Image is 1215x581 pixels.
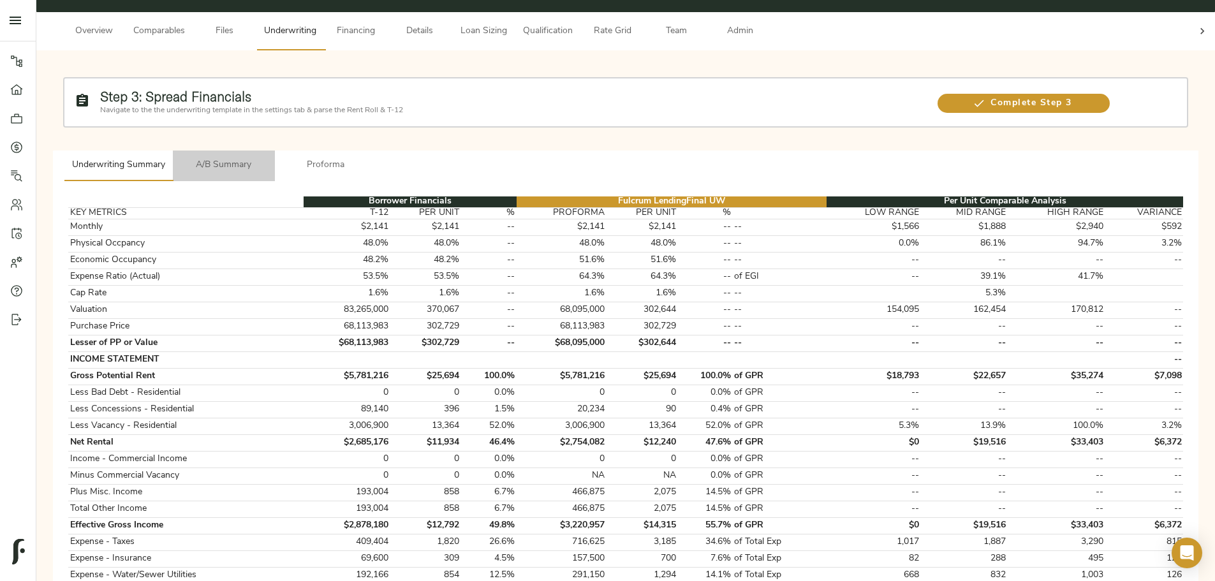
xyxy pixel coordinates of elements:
td: $12,792 [390,517,461,534]
td: $33,403 [1008,517,1105,534]
td: -- [1105,302,1183,318]
td: 68,113,983 [304,318,390,335]
td: 51.6% [607,252,677,268]
td: 302,729 [607,318,677,335]
td: 2,075 [607,501,677,517]
td: of Total Exp [733,534,827,550]
td: 302,729 [390,318,461,335]
td: $33,403 [1008,434,1105,451]
td: 193,004 [304,501,390,517]
td: -- [677,302,733,318]
td: -- [677,335,733,351]
td: of GPR [733,385,827,401]
th: HIGH RANGE [1008,207,1105,219]
td: Physical Occpancy [68,235,304,252]
td: -- [461,318,517,335]
td: -- [827,484,920,501]
td: -- [1105,335,1183,351]
td: -- [921,335,1008,351]
td: 41.7% [1008,268,1105,285]
td: 68,095,000 [517,302,607,318]
td: 48.0% [304,235,390,252]
td: of GPR [733,501,827,517]
td: 48.2% [304,252,390,268]
td: of GPR [733,401,827,418]
td: $0 [827,434,920,451]
td: 94.7% [1008,235,1105,252]
td: 0 [607,451,677,467]
td: 370,067 [390,302,461,318]
td: -- [733,235,827,252]
td: 34.6% [677,534,733,550]
td: $1,566 [827,219,920,235]
td: -- [921,484,1008,501]
td: -- [677,268,733,285]
td: $68,113,983 [304,335,390,351]
td: $2,685,176 [304,434,390,451]
td: 14.5% [677,501,733,517]
td: 89,140 [304,401,390,418]
td: -- [827,451,920,467]
td: -- [1008,318,1105,335]
td: 1.6% [390,285,461,302]
th: PROFORMA [517,207,607,219]
td: $2,940 [1008,219,1105,235]
td: 0 [517,385,607,401]
td: 3,185 [607,534,677,550]
td: 700 [607,550,677,567]
th: T-12 [304,207,390,219]
td: $19,516 [921,434,1008,451]
td: -- [1105,467,1183,484]
span: Complete Step 3 [938,96,1109,112]
td: 46.4% [461,434,517,451]
td: 1,887 [921,534,1008,550]
td: 83,265,000 [304,302,390,318]
td: 90 [607,401,677,418]
td: $1,888 [921,219,1008,235]
td: -- [733,219,827,235]
td: -- [1008,501,1105,517]
td: 4.5% [461,550,517,567]
td: of Total Exp [733,550,827,567]
td: 7.6% [677,550,733,567]
td: Effective Gross Income [68,517,304,534]
td: of GPR [733,484,827,501]
td: $3,220,957 [517,517,607,534]
p: Navigate to the the underwriting template in the settings tab & parse the Rent Roll & T-12 [100,105,924,116]
td: Minus Commercial Vacancy [68,467,304,484]
td: 162,454 [921,302,1008,318]
td: 64.3% [607,268,677,285]
td: 53.5% [390,268,461,285]
td: 3.2% [1105,418,1183,434]
td: 13,364 [390,418,461,434]
td: 716,625 [517,534,607,550]
th: KEY METRICS [68,207,304,219]
td: $2,754,082 [517,434,607,451]
td: -- [461,235,517,252]
td: $35,274 [1008,368,1105,385]
td: 302,644 [607,302,677,318]
td: 0 [304,451,390,467]
td: 2,075 [607,484,677,501]
td: $5,781,216 [304,368,390,385]
td: -- [461,219,517,235]
td: -- [1105,401,1183,418]
td: 3,006,900 [517,418,607,434]
td: -- [827,501,920,517]
td: 309 [390,550,461,567]
td: 1.6% [517,285,607,302]
td: $11,934 [390,434,461,451]
td: $68,095,000 [517,335,607,351]
td: -- [1105,385,1183,401]
button: Complete Step 3 [938,94,1109,113]
td: 0 [304,385,390,401]
td: Plus Misc. Income [68,484,304,501]
td: 100.0% [677,368,733,385]
td: 495 [1008,550,1105,567]
td: 47.6% [677,434,733,451]
td: Purchase Price [68,318,304,335]
td: $2,878,180 [304,517,390,534]
td: -- [921,252,1008,268]
th: Fulcrum Lending Final UW [517,196,827,208]
td: 466,875 [517,501,607,517]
